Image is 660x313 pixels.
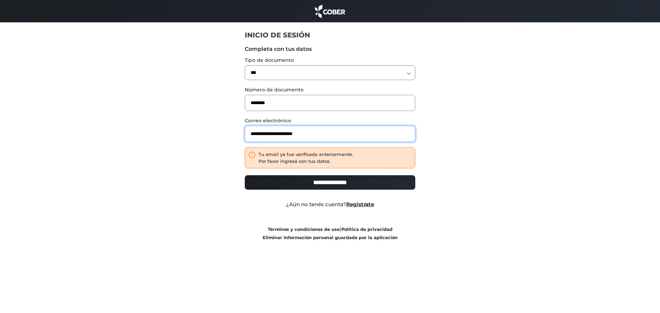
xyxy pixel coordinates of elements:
div: | [240,225,421,242]
div: ¿Aún no tenés cuenta? [240,201,421,209]
label: Completa con tus datos [245,45,416,53]
label: Correo electrónico [245,117,416,124]
label: Número de documento [245,86,416,93]
a: Eliminar información personal guardada por la aplicación [263,235,398,240]
h1: INICIO DE SESIÓN [245,31,416,40]
a: Política de privacidad [341,227,393,232]
div: Tu email ya fue verificado anteriormente. Por favor ingresá con tus datos. [258,151,353,165]
a: Registrate [346,201,374,208]
a: Términos y condiciones de uso [268,227,340,232]
label: Tipo de documento [245,57,416,64]
img: cober_marca.png [313,3,347,19]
